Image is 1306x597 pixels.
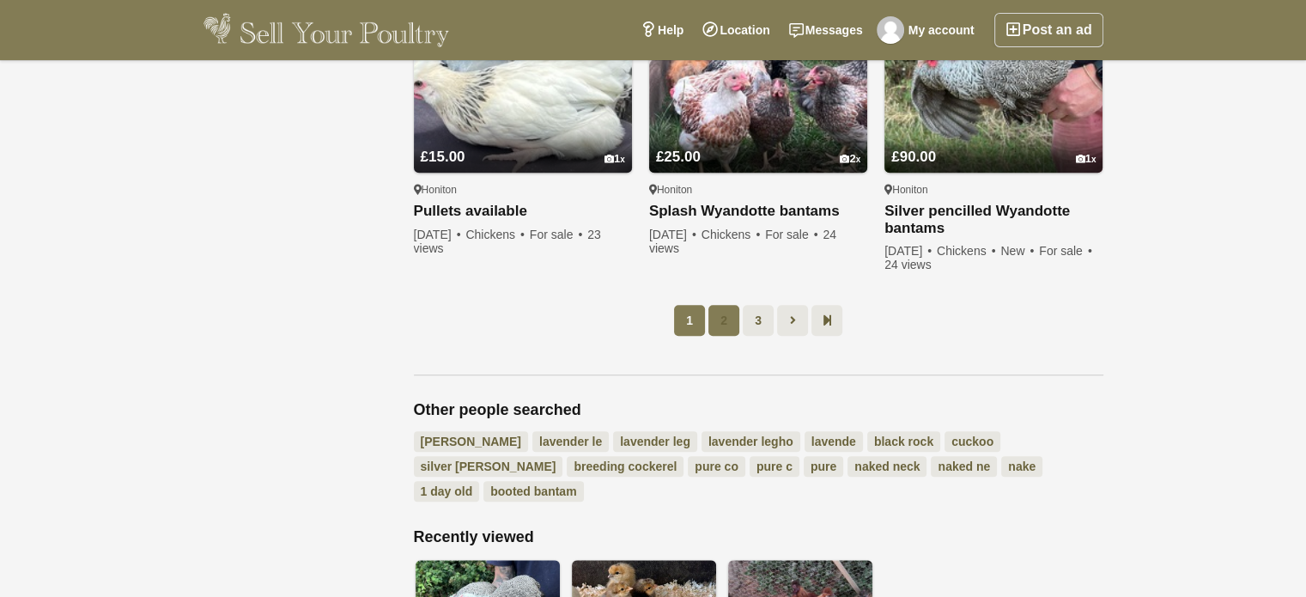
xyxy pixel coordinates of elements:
[884,258,931,271] span: 24 views
[743,305,774,336] a: 3
[649,203,867,221] a: Splash Wyandotte bantams
[414,401,1103,420] h2: Other people searched
[649,228,698,241] span: [DATE]
[649,116,867,173] a: £25.00 2
[613,431,697,452] a: lavender leg
[414,431,528,452] a: [PERSON_NAME]
[877,16,904,44] img: Gill Evans
[765,228,819,241] span: For sale
[1076,153,1096,166] div: 1
[884,244,933,258] span: [DATE]
[805,431,863,452] a: lavende
[891,149,936,165] span: £90.00
[203,13,450,47] img: Sell Your Poultry
[483,481,583,502] a: booted bantam
[780,13,872,47] a: Messages
[414,183,632,197] div: Honiton
[604,153,625,166] div: 1
[847,456,926,477] a: naked neck
[884,203,1103,237] a: Silver pencilled Wyandotte bantams
[656,149,701,165] span: £25.00
[1039,244,1093,258] span: For sale
[1001,456,1042,477] a: nake
[530,228,584,241] span: For sale
[532,431,609,452] a: lavender le
[945,431,1000,452] a: cuckoo
[649,183,867,197] div: Honiton
[937,244,998,258] span: Chickens
[693,13,779,47] a: Location
[750,456,799,477] a: pure c
[414,228,601,255] span: 23 views
[840,153,860,166] div: 2
[702,431,800,452] a: lavender legho
[465,228,526,241] span: Chickens
[867,431,940,452] a: black rock
[414,203,632,221] a: Pullets available
[884,116,1103,173] a: £90.00 1
[884,183,1103,197] div: Honiton
[674,305,705,336] span: 1
[931,456,997,477] a: naked ne
[708,305,739,336] a: 2
[414,456,563,477] a: silver [PERSON_NAME]
[567,456,683,477] a: breeding cockerel
[649,228,836,255] span: 24 views
[1000,244,1036,258] span: New
[631,13,693,47] a: Help
[414,116,632,173] a: £15.00 1
[702,228,762,241] span: Chickens
[414,481,480,502] a: 1 day old
[414,528,1103,547] h2: Recently viewed
[994,13,1103,47] a: Post an ad
[872,13,984,47] a: My account
[414,228,463,241] span: [DATE]
[421,149,465,165] span: £15.00
[688,456,745,477] a: pure co
[804,456,843,477] a: pure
